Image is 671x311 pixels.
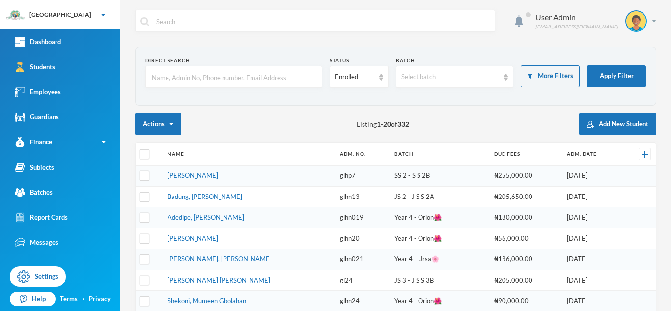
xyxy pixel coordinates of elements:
[145,57,322,64] div: Direct Search
[489,249,562,270] td: ₦136,000.00
[15,212,68,223] div: Report Cards
[390,228,489,249] td: Year 4 - Orion🌺
[390,186,489,207] td: JS 2 - J S S 2A
[562,166,622,187] td: [DATE]
[401,72,500,82] div: Select batch
[335,143,390,166] th: Adm. No.
[335,228,390,249] td: glhn20
[15,37,61,47] div: Dashboard
[390,207,489,228] td: Year 4 - Orion🌺
[562,186,622,207] td: [DATE]
[383,120,391,128] b: 20
[29,10,91,19] div: [GEOGRAPHIC_DATA]
[15,112,59,122] div: Guardians
[168,297,246,305] a: Shekoni, Mumeen Gbolahan
[15,162,54,172] div: Subjects
[587,65,646,87] button: Apply Filter
[397,120,409,128] b: 332
[135,113,181,135] button: Actions
[155,10,490,32] input: Search
[489,166,562,187] td: ₦255,000.00
[489,228,562,249] td: ₦56,000.00
[60,294,78,304] a: Terms
[562,143,622,166] th: Adm. Date
[168,193,242,200] a: Badung, [PERSON_NAME]
[330,57,389,64] div: Status
[489,270,562,291] td: ₦205,000.00
[168,276,270,284] a: [PERSON_NAME] [PERSON_NAME]
[335,207,390,228] td: glhn019
[15,137,52,147] div: Finance
[562,207,622,228] td: [DATE]
[5,5,25,25] img: logo
[15,187,53,198] div: Batches
[562,228,622,249] td: [DATE]
[335,166,390,187] td: glhp7
[335,186,390,207] td: glhn13
[535,11,618,23] div: User Admin
[390,143,489,166] th: Batch
[335,72,374,82] div: Enrolled
[168,213,244,221] a: Adedipe, [PERSON_NAME]
[168,234,218,242] a: [PERSON_NAME]
[168,255,272,263] a: [PERSON_NAME], [PERSON_NAME]
[10,266,66,287] a: Settings
[521,65,580,87] button: More Filters
[579,113,656,135] button: Add New Student
[390,166,489,187] td: SS 2 - S S 2B
[562,249,622,270] td: [DATE]
[489,207,562,228] td: ₦130,000.00
[151,66,317,88] input: Name, Admin No, Phone number, Email Address
[489,186,562,207] td: ₦205,650.00
[89,294,111,304] a: Privacy
[377,120,381,128] b: 1
[163,143,335,166] th: Name
[335,249,390,270] td: glhn021
[15,62,55,72] div: Students
[83,294,84,304] div: ·
[390,249,489,270] td: Year 4 - Ursa🌸
[335,270,390,291] td: gl24
[396,57,514,64] div: Batch
[642,151,648,158] img: +
[535,23,618,30] div: [EMAIL_ADDRESS][DOMAIN_NAME]
[626,11,646,31] img: STUDENT
[562,270,622,291] td: [DATE]
[140,17,149,26] img: search
[390,270,489,291] td: JS 3 - J S S 3B
[357,119,409,129] span: Listing - of
[489,143,562,166] th: Due Fees
[15,237,58,248] div: Messages
[10,292,56,307] a: Help
[15,87,61,97] div: Employees
[168,171,218,179] a: [PERSON_NAME]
